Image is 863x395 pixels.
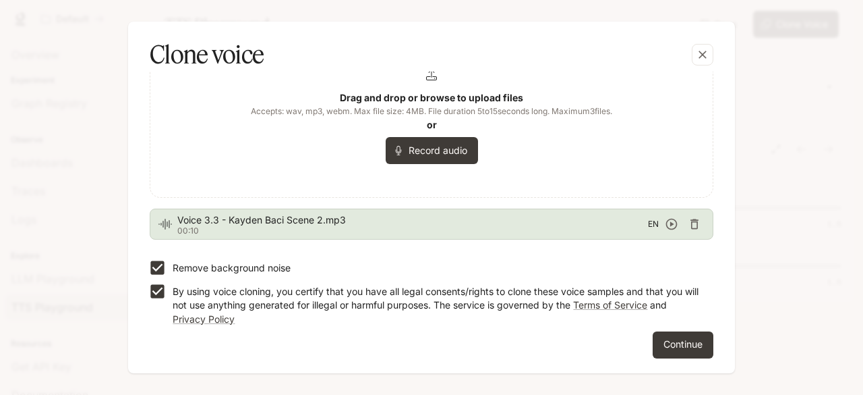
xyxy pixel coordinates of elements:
b: or [427,119,437,130]
span: Accepts: wav, mp3, webm. Max file size: 4MB. File duration 5 to 15 seconds long. Maximum 3 files. [251,105,612,118]
button: Continue [653,332,713,359]
p: 00:10 [177,227,648,235]
span: Voice 3.3 - Kayden Baci Scene 2.mp3 [177,213,648,227]
p: By using voice cloning, you certify that you have all legal consents/rights to clone these voice ... [173,285,703,325]
a: Terms of Service [573,299,647,311]
h5: Clone voice [150,38,264,72]
p: Remove background noise [173,261,291,275]
span: EN [648,217,659,231]
a: Privacy Policy [173,313,235,325]
b: Drag and drop or browse to upload files [340,92,523,103]
button: Record audio [386,137,478,164]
